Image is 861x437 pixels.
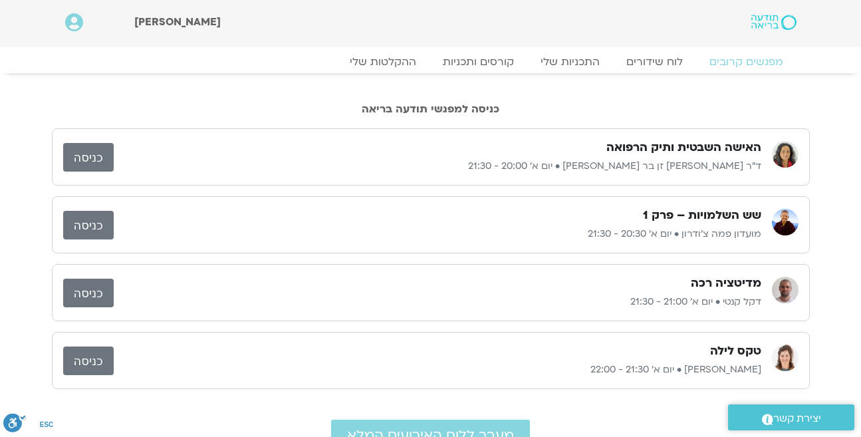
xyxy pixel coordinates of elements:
p: ד״ר [PERSON_NAME] זן בר [PERSON_NAME] • יום א׳ 20:00 - 21:30 [114,158,761,174]
a: לוח שידורים [613,55,696,69]
h2: כניסה למפגשי תודעה בריאה [52,103,810,115]
a: כניסה [63,143,114,172]
img: ד״ר צילה זן בר צור [772,141,799,168]
a: ההקלטות שלי [336,55,430,69]
img: אמילי גליק [772,345,799,371]
a: כניסה [63,211,114,239]
a: קורסים ותכניות [430,55,527,69]
p: [PERSON_NAME] • יום א׳ 21:30 - 22:00 [114,362,761,378]
a: כניסה [63,279,114,307]
h3: האישה השבטית ותיק הרפואה [606,140,761,156]
span: [PERSON_NAME] [134,15,221,29]
a: יצירת קשר [728,404,854,430]
p: מועדון פמה צ'ודרון • יום א׳ 20:30 - 21:30 [114,226,761,242]
a: מפגשים קרובים [696,55,797,69]
a: כניסה [63,347,114,375]
img: מועדון פמה צ'ודרון [772,209,799,235]
h3: שש השלמויות – פרק 1 [643,208,761,223]
span: יצירת קשר [773,410,821,428]
h3: מדיטציה רכה [691,275,761,291]
a: התכניות שלי [527,55,613,69]
img: דקל קנטי [772,277,799,303]
nav: Menu [65,55,797,69]
h3: טקס לילה [710,343,761,359]
p: דקל קנטי • יום א׳ 21:00 - 21:30 [114,294,761,310]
